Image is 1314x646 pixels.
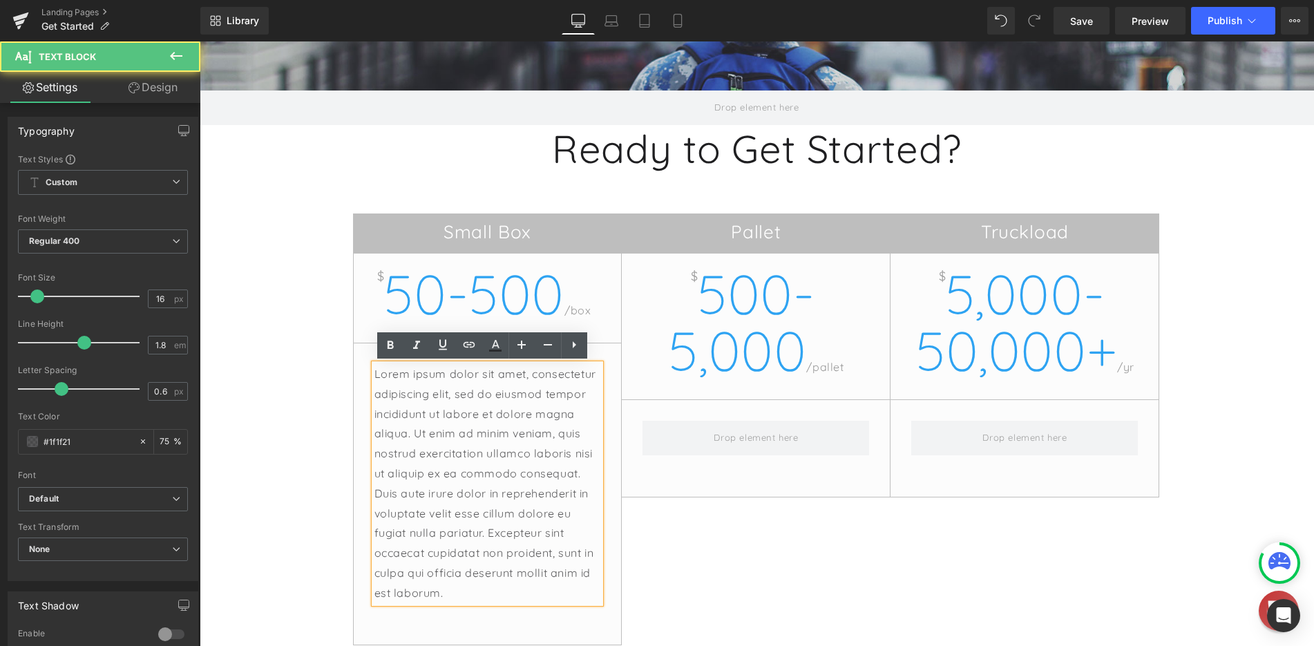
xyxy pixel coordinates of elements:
span: px [174,387,186,396]
span: Get Started [41,21,94,32]
input: Color [44,434,132,449]
span: Text Block [39,51,96,62]
span: /box [365,262,391,276]
div: Font [18,471,188,480]
a: Preview [1115,7,1186,35]
a: Mobile [661,7,694,35]
button: Redo [1020,7,1048,35]
span: Preview [1132,14,1169,28]
span: $ [178,224,185,246]
a: Tablet [628,7,661,35]
div: Text Shadow [18,592,79,611]
span: $ [491,224,499,246]
span: Save [1070,14,1093,28]
div: Open Intercom Messenger [1267,599,1300,632]
a: Desktop [562,7,595,35]
div: Enable [18,628,144,643]
div: Font Size [18,273,188,283]
a: Landing Pages [41,7,200,18]
div: % [154,430,187,454]
b: Custom [46,177,77,189]
span: /pallet [607,319,644,332]
span: /yr [917,319,935,332]
a: Laptop [595,7,628,35]
span: Publish [1208,15,1242,26]
span: Library [227,15,259,27]
div: Line Height [18,319,188,329]
span: 500-5,000 [468,218,615,343]
div: Letter Spacing [18,365,188,375]
button: Publish [1191,7,1275,35]
div: Chat widget toggle [1059,549,1099,589]
h2: Pallet [422,180,690,205]
span: $ [739,224,747,246]
a: Design [103,72,203,103]
div: Text Styles [18,153,188,164]
div: Typography [18,117,75,137]
h2: Small Box [154,180,422,205]
div: Text Transform [18,522,188,532]
h2: Truckload [691,180,959,205]
b: None [29,544,50,554]
i: Default [29,493,59,505]
p: Lorem ipsum dolor sit amet, consectetur adipiscing elit, sed do eiusmod tempor incididunt ut labo... [175,323,401,562]
div: Font Weight [18,214,188,224]
span: 5,000-50,000+ [716,218,917,343]
b: Regular 400 [29,236,80,246]
span: px [174,294,186,303]
span: em [174,341,186,350]
div: Text Color [18,412,188,421]
a: New Library [200,7,269,35]
button: Undo [987,7,1015,35]
span: 50-500 [184,218,365,287]
button: More [1281,7,1308,35]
